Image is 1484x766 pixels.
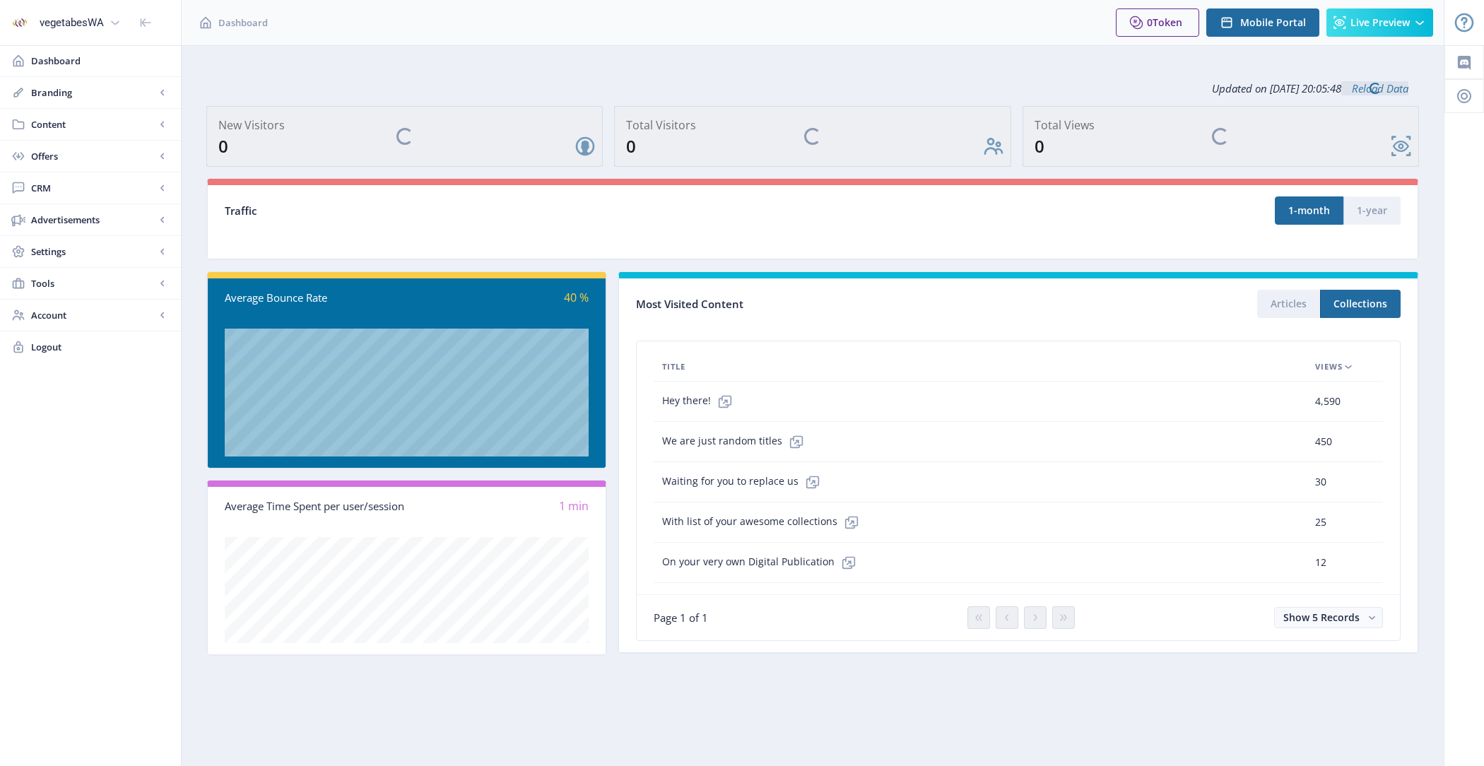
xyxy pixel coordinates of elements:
[1275,196,1343,225] button: 1-month
[218,16,268,30] span: Dashboard
[407,498,589,514] div: 1 min
[225,498,407,514] div: Average Time Spent per user/session
[662,508,866,536] span: With list of your awesome collections
[1283,611,1360,624] span: Show 5 Records
[1315,433,1332,450] span: 450
[31,213,155,227] span: Advertisements
[1153,16,1182,29] span: Token
[1320,290,1401,318] button: Collections
[31,181,155,195] span: CRM
[654,611,708,625] span: Page 1 of 1
[8,11,31,34] img: properties.app_icon.png
[31,117,155,131] span: Content
[1343,196,1401,225] button: 1-year
[1116,8,1199,37] button: 0Token
[662,358,685,375] span: Title
[31,244,155,259] span: Settings
[1315,473,1326,490] span: 30
[1315,393,1341,410] span: 4,590
[1350,17,1410,28] span: Live Preview
[662,468,827,496] span: Waiting for you to replace us
[1315,358,1343,375] span: Views
[662,428,811,456] span: We are just random titles
[1240,17,1306,28] span: Mobile Portal
[31,308,155,322] span: Account
[1315,514,1326,531] span: 25
[564,290,589,305] span: 40 %
[31,276,155,290] span: Tools
[1341,81,1408,95] a: Reload Data
[31,340,170,354] span: Logout
[206,71,1419,106] div: Updated on [DATE] 20:05:48
[31,54,170,68] span: Dashboard
[636,293,1018,315] div: Most Visited Content
[31,149,155,163] span: Offers
[662,548,863,577] span: On your very own Digital Publication
[225,203,813,219] div: Traffic
[662,387,739,416] span: Hey there!
[40,7,104,38] div: vegetabesWA
[225,290,407,306] div: Average Bounce Rate
[1257,290,1320,318] button: Articles
[31,86,155,100] span: Branding
[1315,554,1326,571] span: 12
[1206,8,1319,37] button: Mobile Portal
[1326,8,1433,37] button: Live Preview
[1274,607,1383,628] button: Show 5 Records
